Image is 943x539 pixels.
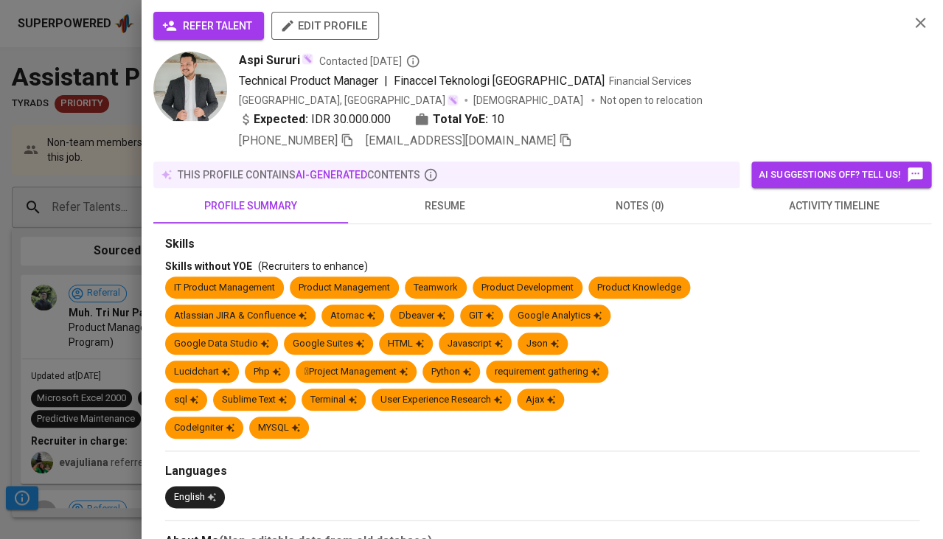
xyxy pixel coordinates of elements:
[600,93,703,108] p: Not open to relocation
[258,421,300,435] div: MYSQL
[296,169,367,181] span: AI-generated
[759,166,924,184] span: AI suggestions off? Tell us!
[239,52,300,69] span: Aspi Sururi
[174,365,230,379] div: Lucidchart
[399,309,445,323] div: Dbeaver
[414,281,458,295] div: Teamwork
[495,365,599,379] div: requirement gathering
[330,309,375,323] div: Atomac
[239,133,338,147] span: [PHONE_NUMBER]
[518,309,602,323] div: Google Analytics
[239,111,391,128] div: IDR 30.000.000
[271,19,379,31] a: edit profile
[153,12,264,40] button: refer talent
[165,463,919,480] div: Languages
[380,393,502,407] div: User Experience Research
[174,309,307,323] div: Atlassian JIRA & Confluence
[433,111,488,128] b: Total YoE:
[481,281,574,295] div: Product Development
[394,74,605,88] span: Finaccel Teknologi [GEOGRAPHIC_DATA]
[283,16,367,35] span: edit profile
[174,281,275,295] div: IT Product Management
[406,54,420,69] svg: By Batam recruiter
[745,197,922,215] span: activity timeline
[384,72,388,90] span: |
[299,281,390,295] div: Product Management
[174,393,198,407] div: sql
[165,260,252,272] span: Skills without YOE
[305,365,408,379] div: Project Management
[254,365,281,379] div: Php
[178,167,420,182] p: this profile contains contents
[271,12,379,40] button: edit profile
[597,281,681,295] div: Product Knowledge
[551,197,728,215] span: notes (0)
[447,94,459,106] img: magic_wand.svg
[526,337,559,351] div: Json
[526,393,555,407] div: Ajax
[388,337,424,351] div: HTML
[469,309,494,323] div: GIT
[174,490,216,504] div: English
[310,393,357,407] div: Terminal
[153,52,227,125] img: eff091e3d92814baf60ac00fe4eb122d.png
[491,111,504,128] span: 10
[165,17,252,35] span: refer talent
[751,161,931,188] button: AI suggestions off? Tell us!
[293,337,364,351] div: Google Suites
[431,365,471,379] div: Python
[239,93,459,108] div: [GEOGRAPHIC_DATA], [GEOGRAPHIC_DATA]
[357,197,534,215] span: resume
[239,74,378,88] span: Technical Product Manager
[162,197,339,215] span: profile summary
[174,337,269,351] div: Google Data Studio
[174,421,234,435] div: CodeIgniter
[609,75,692,87] span: Financial Services
[302,53,313,65] img: magic_wand.svg
[254,111,308,128] b: Expected:
[222,393,287,407] div: Sublime Text
[319,54,420,69] span: Contacted [DATE]
[448,337,503,351] div: Javascript
[258,260,368,272] span: (Recruiters to enhance)
[473,93,585,108] span: [DEMOGRAPHIC_DATA]
[165,236,919,253] div: Skills
[366,133,556,147] span: [EMAIL_ADDRESS][DOMAIN_NAME]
